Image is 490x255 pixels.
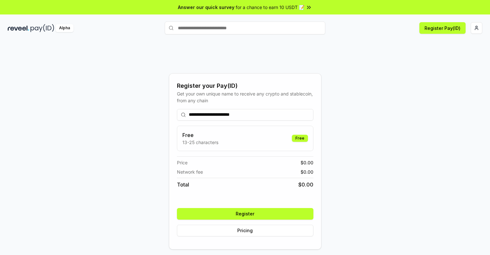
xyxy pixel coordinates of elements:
[31,24,54,32] img: pay_id
[182,131,218,139] h3: Free
[177,81,313,90] div: Register your Pay(ID)
[8,24,29,32] img: reveel_dark
[236,4,304,11] span: for a chance to earn 10 USDT 📝
[56,24,74,32] div: Alpha
[298,181,313,188] span: $ 0.00
[177,208,313,220] button: Register
[301,168,313,175] span: $ 0.00
[177,225,313,236] button: Pricing
[177,168,203,175] span: Network fee
[177,159,188,166] span: Price
[182,139,218,146] p: 13-25 characters
[292,135,308,142] div: Free
[419,22,466,34] button: Register Pay(ID)
[177,181,189,188] span: Total
[177,90,313,104] div: Get your own unique name to receive any crypto and stablecoin, from any chain
[178,4,234,11] span: Answer our quick survey
[301,159,313,166] span: $ 0.00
